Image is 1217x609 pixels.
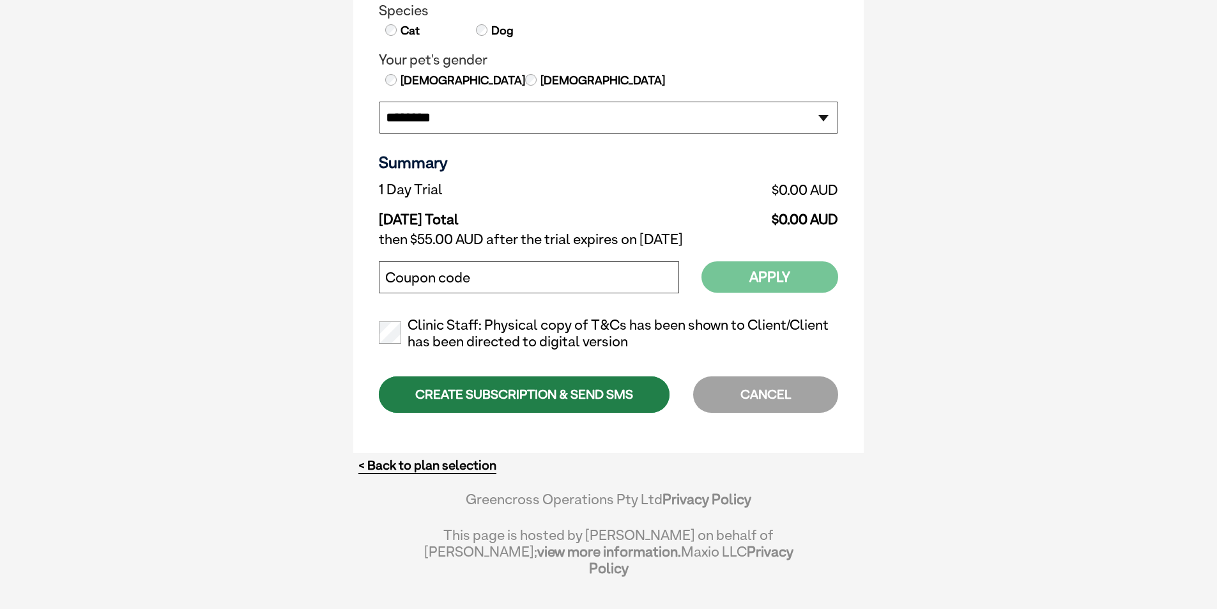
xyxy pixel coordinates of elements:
div: This page is hosted by [PERSON_NAME] on behalf of [PERSON_NAME]; Maxio LLC [424,520,793,576]
a: view more information. [537,543,681,560]
button: Apply [701,261,838,293]
td: then $55.00 AUD after the trial expires on [DATE] [379,228,838,251]
div: CREATE SUBSCRIPTION & SEND SMS [379,376,670,413]
div: Greencross Operations Pty Ltd [424,491,793,520]
td: $0.00 AUD [629,201,838,228]
td: [DATE] Total [379,201,629,228]
a: < Back to plan selection [358,458,496,474]
input: Clinic Staff: Physical copy of T&Cs has been shown to Client/Client has been directed to digital ... [379,321,401,344]
td: 1 Day Trial [379,178,629,201]
label: Clinic Staff: Physical copy of T&Cs has been shown to Client/Client has been directed to digital ... [379,317,838,350]
label: Coupon code [385,270,470,286]
legend: Species [379,3,838,19]
h3: Summary [379,153,838,172]
td: $0.00 AUD [629,178,838,201]
legend: Your pet's gender [379,52,838,68]
div: CANCEL [693,376,838,413]
a: Privacy Policy [589,543,793,576]
a: Privacy Policy [662,491,751,507]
